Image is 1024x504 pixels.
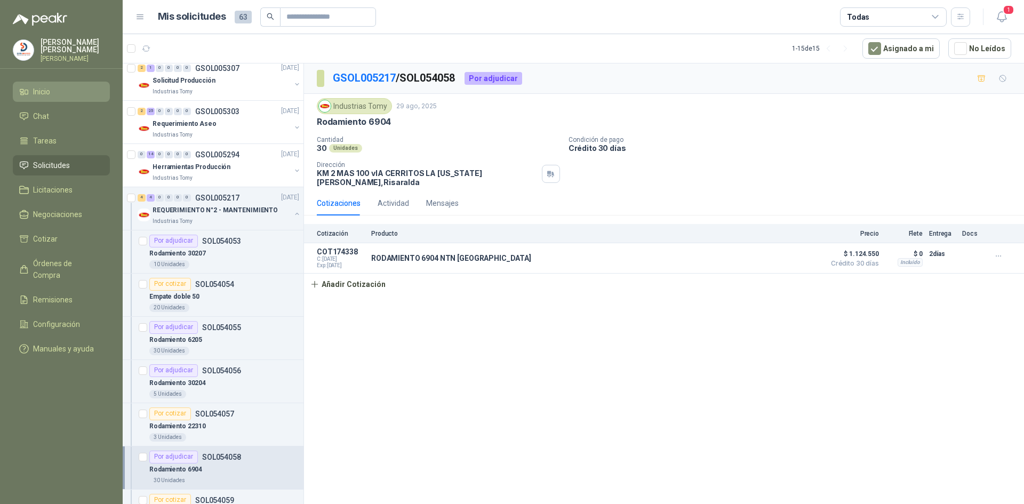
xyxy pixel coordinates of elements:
div: 1 [147,65,155,72]
p: Cantidad [317,136,560,143]
p: GSOL005303 [195,108,239,115]
a: 0 14 0 0 0 0 GSOL005294[DATE] Company LogoHerramientas ProducciónIndustrias Tomy [138,148,301,182]
span: search [267,13,274,20]
span: C: [DATE] [317,256,365,262]
span: $ 1.124.550 [826,247,879,260]
p: [PERSON_NAME] [41,55,110,62]
div: 2 [138,108,146,115]
div: 20 Unidades [149,303,189,312]
div: 30 Unidades [149,476,189,485]
a: 2 25 0 0 0 0 GSOL005303[DATE] Company LogoRequerimiento AseoIndustrias Tomy [138,105,301,139]
p: SOL054059 [195,497,234,504]
div: 0 [183,65,191,72]
a: Por adjudicarSOL054053Rodamiento 3020710 Unidades [123,230,303,274]
button: 1 [992,7,1011,27]
p: KM 2 MAS 100 vIA CERRITOS LA [US_STATE] [PERSON_NAME] , Risaralda [317,169,538,187]
p: Rodamiento 30207 [149,249,206,259]
img: Company Logo [138,165,150,178]
div: 0 [165,151,173,158]
a: Negociaciones [13,204,110,225]
div: Por adjudicar [149,451,198,463]
span: Solicitudes [33,159,70,171]
div: Por adjudicar [149,235,198,247]
p: Precio [826,230,879,237]
a: Remisiones [13,290,110,310]
p: Docs [962,230,983,237]
div: 0 [174,108,182,115]
button: No Leídos [948,38,1011,59]
p: SOL054053 [202,237,241,245]
p: Rodamiento 30204 [149,378,206,388]
div: 14 [147,151,155,158]
span: Configuración [33,318,80,330]
div: Incluido [898,258,923,267]
p: Entrega [929,230,956,237]
div: 0 [183,108,191,115]
div: Actividad [378,197,409,209]
p: 2 días [929,247,956,260]
p: [DATE] [281,63,299,73]
p: [DATE] [281,149,299,159]
div: 0 [183,151,191,158]
p: Requerimiento Aseo [153,119,217,129]
div: 4 [138,194,146,202]
p: Cotización [317,230,365,237]
div: 5 Unidades [149,390,186,398]
img: Company Logo [13,40,34,60]
div: 10 Unidades [149,260,189,269]
div: 3 Unidades [149,433,186,442]
div: 30 Unidades [149,347,189,355]
span: Tareas [33,135,57,147]
div: 0 [138,151,146,158]
a: Por adjudicarSOL054055Rodamiento 620530 Unidades [123,317,303,360]
img: Company Logo [138,79,150,92]
a: Inicio [13,82,110,102]
a: Órdenes de Compra [13,253,110,285]
div: 0 [156,108,164,115]
p: GSOL005294 [195,151,239,158]
span: Chat [33,110,49,122]
p: Rodamiento 6205 [149,335,202,345]
p: Rodamiento 22310 [149,421,206,431]
span: Exp: [DATE] [317,262,365,269]
p: [DATE] [281,193,299,203]
div: 0 [174,65,182,72]
p: Industrias Tomy [153,87,193,96]
p: / SOL054058 [333,70,456,86]
span: Licitaciones [33,184,73,196]
span: Inicio [33,86,50,98]
div: Por cotizar [149,407,191,420]
div: Por adjudicar [149,364,198,377]
p: 30 [317,143,327,153]
span: Remisiones [33,294,73,306]
a: Tareas [13,131,110,151]
div: 0 [174,194,182,202]
p: Dirección [317,161,538,169]
p: $ 0 [885,247,923,260]
span: Manuales y ayuda [33,343,94,355]
p: [PERSON_NAME] [PERSON_NAME] [41,38,110,53]
p: [DATE] [281,106,299,116]
span: Órdenes de Compra [33,258,100,281]
p: Flete [885,230,923,237]
button: Añadir Cotización [304,274,391,295]
p: Herramientas Producción [153,162,230,172]
img: Company Logo [138,209,150,221]
a: Licitaciones [13,180,110,200]
a: Por adjudicarSOL054058Rodamiento 690430 Unidades [123,446,303,490]
button: Asignado a mi [862,38,940,59]
div: Por cotizar [149,278,191,291]
span: 1 [1003,5,1014,15]
a: Solicitudes [13,155,110,175]
p: GSOL005307 [195,65,239,72]
p: REQUERIMIENTO N°2 - MANTENIMIENTO [153,205,278,215]
a: Cotizar [13,229,110,249]
p: SOL054057 [195,410,234,418]
div: Mensajes [426,197,459,209]
p: Solicitud Producción [153,76,215,86]
p: Condición de pago [569,136,1020,143]
p: Rodamiento 6904 [149,465,202,475]
p: Industrias Tomy [153,131,193,139]
div: 0 [183,194,191,202]
a: Configuración [13,314,110,334]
